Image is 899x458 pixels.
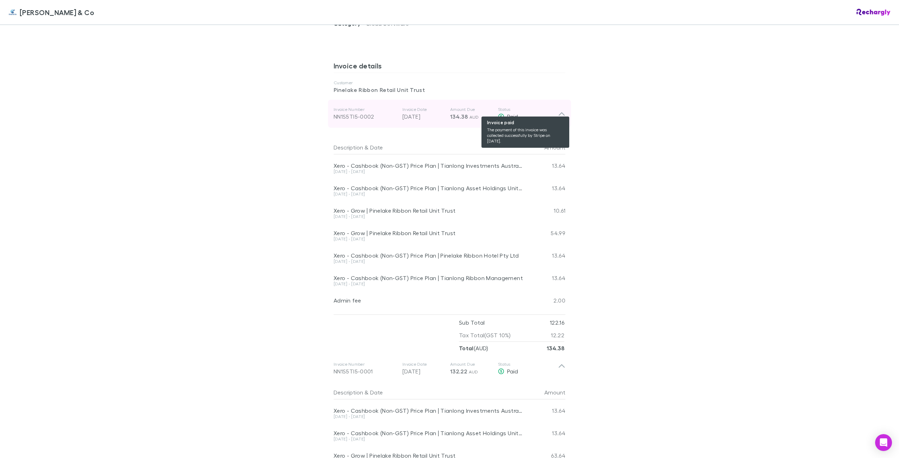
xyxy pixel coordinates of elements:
div: Xero - Cashbook (Non-GST) Price Plan | Tianlong Ribbon Management [334,274,523,281]
button: Description [334,140,363,154]
div: Xero - Grow | Pinelake Ribbon Retail Unit Trust [334,230,523,237]
p: Invoice Date [402,107,445,112]
p: ( AUD ) [459,342,488,354]
div: 13.64 [523,399,565,422]
div: [DATE] - [DATE] [334,192,523,196]
div: NN1S5TI5-0002 [334,112,397,121]
div: Xero - Cashbook (Non-GST) Price Plan | Tianlong Investments Australia Unit Trust [334,162,523,169]
p: Pinelake Ribbon Retail Unit Trust [334,86,565,94]
span: Paid [507,113,518,120]
div: Xero - Grow | Pinelake Ribbon Retail Unit Trust [334,207,523,214]
strong: 134.38 [547,345,564,352]
div: [DATE] - [DATE] [334,414,523,419]
div: Open Intercom Messenger [875,434,892,451]
span: AUD [469,369,478,374]
span: [PERSON_NAME] & Co [20,7,94,18]
div: & [334,140,520,154]
span: Paid [507,368,518,374]
div: 10.61 [523,199,565,222]
p: Invoice Number [334,107,397,112]
span: AUD [470,114,479,120]
div: [DATE] - [DATE] [334,437,523,441]
p: Amount Due [450,107,492,112]
div: 2.00 [523,289,565,312]
div: NN1S5TI5-0001 [334,367,397,376]
img: Rechargly Logo [857,9,891,16]
p: Sub Total [459,316,485,329]
div: [DATE] - [DATE] [334,214,523,219]
h3: Invoice details [334,61,565,73]
div: Invoice NumberNN1S5TI5-0001Invoice Date[DATE]Amount Due132.22 AUDStatusPaid [328,354,571,383]
p: 12.22 [551,329,564,341]
div: Xero - Cashbook (Non-GST) Price Plan | Tianlong Asset Holdings Unit Trust [334,430,523,437]
p: 122.16 [550,316,564,329]
div: [DATE] - [DATE] [334,259,523,264]
div: & [334,385,520,399]
button: Date [370,385,383,399]
div: 13.64 [523,177,565,199]
div: Xero - Cashbook (Non-GST) Price Plan | Tianlong Asset Holdings Unit Trust [334,185,523,192]
div: [DATE] - [DATE] [334,282,523,286]
div: 13.64 [523,244,565,267]
p: Customer [334,80,565,86]
p: Invoice Number [334,361,397,367]
p: Status [498,361,558,367]
button: Description [334,385,363,399]
p: [DATE] [402,112,445,121]
div: 13.64 [523,267,565,289]
div: Invoice NumberNN1S5TI5-0002Invoice Date[DATE]Amount Due134.38 AUDStatus [328,100,571,128]
div: [DATE] - [DATE] [334,237,523,241]
span: 134.38 [450,113,468,120]
span: 132.22 [450,368,467,375]
p: [DATE] [402,367,445,376]
p: Invoice Date [402,361,445,367]
div: 54.99 [523,222,565,244]
button: Date [370,140,383,154]
strong: Total [459,345,474,352]
div: 13.64 [523,154,565,177]
div: [DATE] - [DATE] [334,170,523,174]
p: Tax Total (GST 10%) [459,329,511,341]
div: Xero - Cashbook (Non-GST) Price Plan | Tianlong Investments Australia Unit Trust [334,407,523,414]
div: Xero - Cashbook (Non-GST) Price Plan | Pinelake Ribbon Hotel Pty Ltd [334,252,523,259]
div: Admin fee [334,297,523,304]
p: Amount Due [450,361,492,367]
p: Status [498,107,558,112]
div: 13.64 [523,422,565,444]
img: Cruz & Co's Logo [8,8,17,16]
